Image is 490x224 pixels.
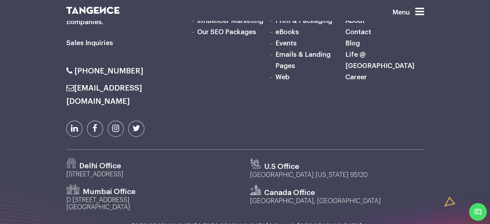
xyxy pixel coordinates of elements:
[345,74,367,81] a: Career
[275,17,332,24] a: Print & Packaging
[250,198,424,210] p: [GEOGRAPHIC_DATA], [GEOGRAPHIC_DATA]
[275,51,331,69] a: Emails & Landing Pages
[66,184,80,194] img: Path-530.png
[345,17,365,24] a: About
[79,161,121,171] h3: Delhi Office
[275,40,297,47] a: Events
[469,203,487,221] span: Chat Widget
[74,67,143,75] span: [PHONE_NUMBER]
[66,171,240,183] p: [STREET_ADDRESS]
[345,29,371,35] a: Contact
[83,187,136,197] h3: Mumbai Office
[66,38,179,49] h6: Sales Inquiries
[275,29,299,35] a: eBooks
[197,17,263,24] a: Influencer Marketing
[264,188,315,198] h3: Canada Office
[345,40,360,47] a: Blog
[197,29,256,35] a: Our SEO Packages
[250,184,261,195] img: canada.svg
[66,197,240,216] p: D [STREET_ADDRESS] [GEOGRAPHIC_DATA]
[66,84,142,105] a: [EMAIL_ADDRESS][DOMAIN_NAME]
[66,7,120,14] img: logo SVG
[345,51,414,69] a: Life @ [GEOGRAPHIC_DATA]
[250,158,261,169] img: us.svg
[250,171,424,184] p: [GEOGRAPHIC_DATA] [US_STATE] 95120
[275,74,290,81] a: Web
[66,158,76,168] img: Path-529.png
[264,162,299,171] h3: U.S Office
[66,67,143,75] a: [PHONE_NUMBER]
